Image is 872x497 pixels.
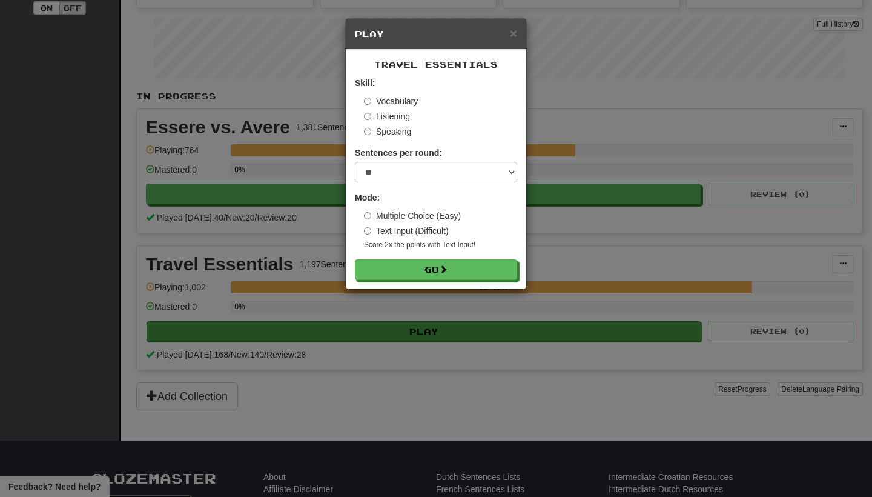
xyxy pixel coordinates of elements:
[364,225,449,237] label: Text Input (Difficult)
[364,113,371,120] input: Listening
[355,28,517,40] h5: Play
[355,193,380,202] strong: Mode:
[355,78,375,88] strong: Skill:
[510,27,517,39] button: Close
[364,210,461,222] label: Multiple Choice (Easy)
[355,259,517,280] button: Go
[510,26,517,40] span: ×
[355,147,442,159] label: Sentences per round:
[364,212,371,219] input: Multiple Choice (Easy)
[364,98,371,105] input: Vocabulary
[374,59,498,70] span: Travel Essentials
[364,240,517,250] small: Score 2x the points with Text Input !
[364,110,410,122] label: Listening
[364,125,411,138] label: Speaking
[364,128,371,135] input: Speaking
[364,95,418,107] label: Vocabulary
[364,227,371,235] input: Text Input (Difficult)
